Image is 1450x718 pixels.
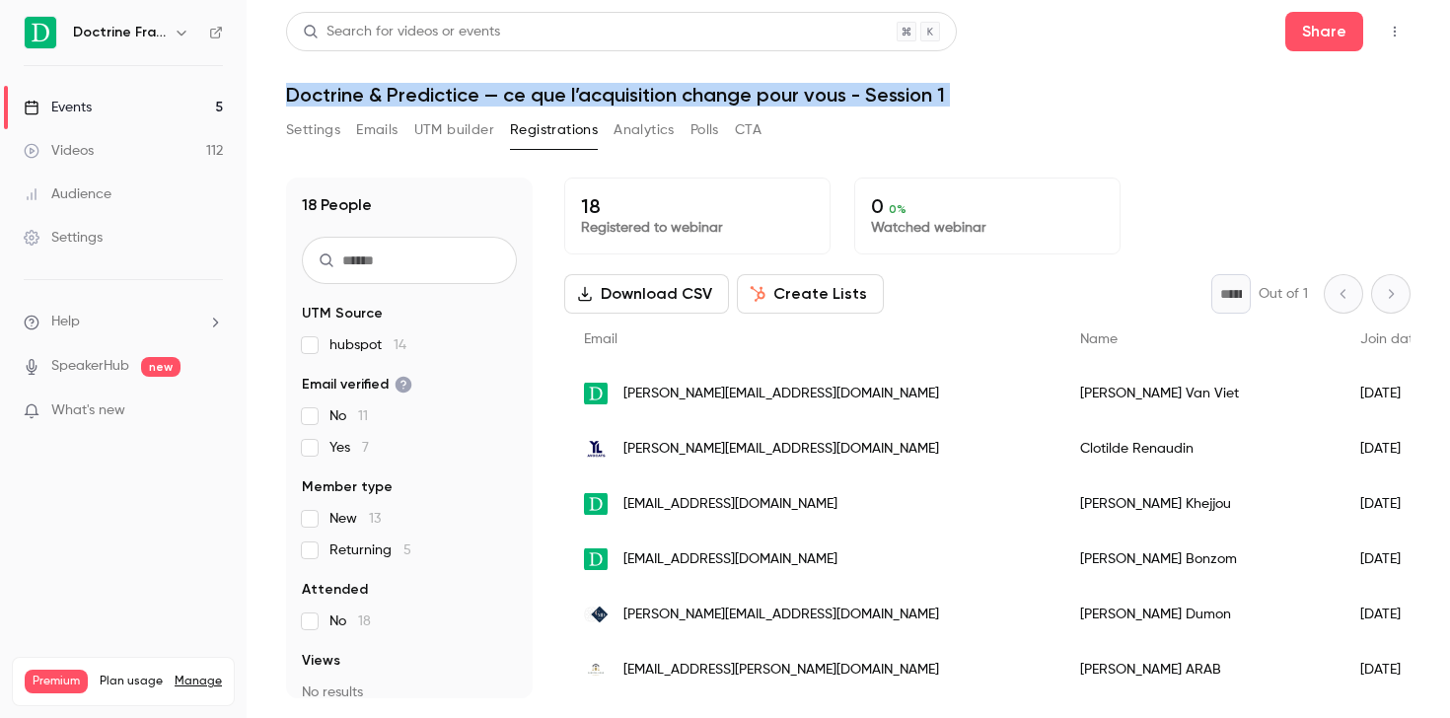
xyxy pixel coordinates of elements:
iframe: Noticeable Trigger [199,402,223,420]
a: SpeakerHub [51,356,129,377]
div: Search for videos or events [303,22,500,42]
span: [EMAIL_ADDRESS][PERSON_NAME][DOMAIN_NAME] [623,660,939,681]
button: Create Lists [737,274,884,314]
span: 14 [394,338,406,352]
button: Share [1285,12,1363,51]
span: Premium [25,670,88,693]
h1: 18 People [302,193,372,217]
div: Clotilde Renaudin [1060,421,1341,476]
span: Plan usage [100,674,163,689]
div: Videos [24,141,94,161]
a: Manage [175,674,222,689]
li: help-dropdown-opener [24,312,223,332]
span: Name [1080,332,1118,346]
span: Help [51,312,80,332]
div: [DATE] [1341,421,1441,476]
button: Emails [356,114,398,146]
p: Out of 1 [1259,284,1308,304]
div: [PERSON_NAME] ARAB [1060,642,1341,697]
span: Member type [302,477,393,497]
span: Views [302,651,340,671]
h1: Doctrine & Predictice — ce que l’acquisition change pour vous - Session 1 [286,83,1411,107]
span: No [329,406,368,426]
h6: Doctrine France [73,23,166,42]
img: ylavocats.com [584,437,608,461]
span: 11 [358,409,368,423]
span: Join date [1360,332,1421,346]
span: Yes [329,438,369,458]
div: [DATE] [1341,587,1441,642]
button: Settings [286,114,340,146]
img: doctrine.fr [584,548,608,571]
p: Watched webinar [871,218,1104,238]
span: new [141,357,181,377]
button: CTA [735,114,761,146]
div: [DATE] [1341,476,1441,532]
span: 5 [403,543,411,557]
span: No [329,611,371,631]
div: Audience [24,184,111,204]
img: sabrina-arab-avocat.fr [584,658,608,682]
button: Analytics [614,114,675,146]
img: cmd-avocats.com [584,603,608,626]
div: [DATE] [1341,532,1441,587]
div: [PERSON_NAME] Khejjou [1060,476,1341,532]
p: 18 [581,194,814,218]
img: doctrine.fr [584,383,608,405]
span: New [329,509,381,529]
span: [EMAIL_ADDRESS][DOMAIN_NAME] [623,494,837,515]
button: Registrations [510,114,598,146]
div: [DATE] [1341,366,1441,421]
p: 0 [871,194,1104,218]
span: What's new [51,400,125,421]
div: [PERSON_NAME] Dumon [1060,587,1341,642]
span: UTM Source [302,304,383,323]
span: Email [584,332,617,346]
button: Polls [690,114,719,146]
div: [PERSON_NAME] Bonzom [1060,532,1341,587]
span: Returning [329,540,411,560]
div: [PERSON_NAME] Van Viet [1060,366,1341,421]
span: hubspot [329,335,406,355]
span: [PERSON_NAME][EMAIL_ADDRESS][DOMAIN_NAME] [623,384,939,404]
span: 0 % [889,202,906,216]
button: Download CSV [564,274,729,314]
span: Email verified [302,375,412,395]
span: 18 [358,614,371,628]
div: Events [24,98,92,117]
p: Registered to webinar [581,218,814,238]
div: Settings [24,228,103,248]
p: No results [302,682,517,702]
img: Doctrine France [25,17,56,48]
div: [DATE] [1341,642,1441,697]
span: [PERSON_NAME][EMAIL_ADDRESS][DOMAIN_NAME] [623,439,939,460]
img: doctrine.fr [584,493,608,516]
span: 13 [369,512,381,526]
span: Attended [302,580,368,600]
button: UTM builder [414,114,494,146]
span: [PERSON_NAME][EMAIL_ADDRESS][DOMAIN_NAME] [623,605,939,625]
span: 7 [362,441,369,455]
span: [EMAIL_ADDRESS][DOMAIN_NAME] [623,549,837,570]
